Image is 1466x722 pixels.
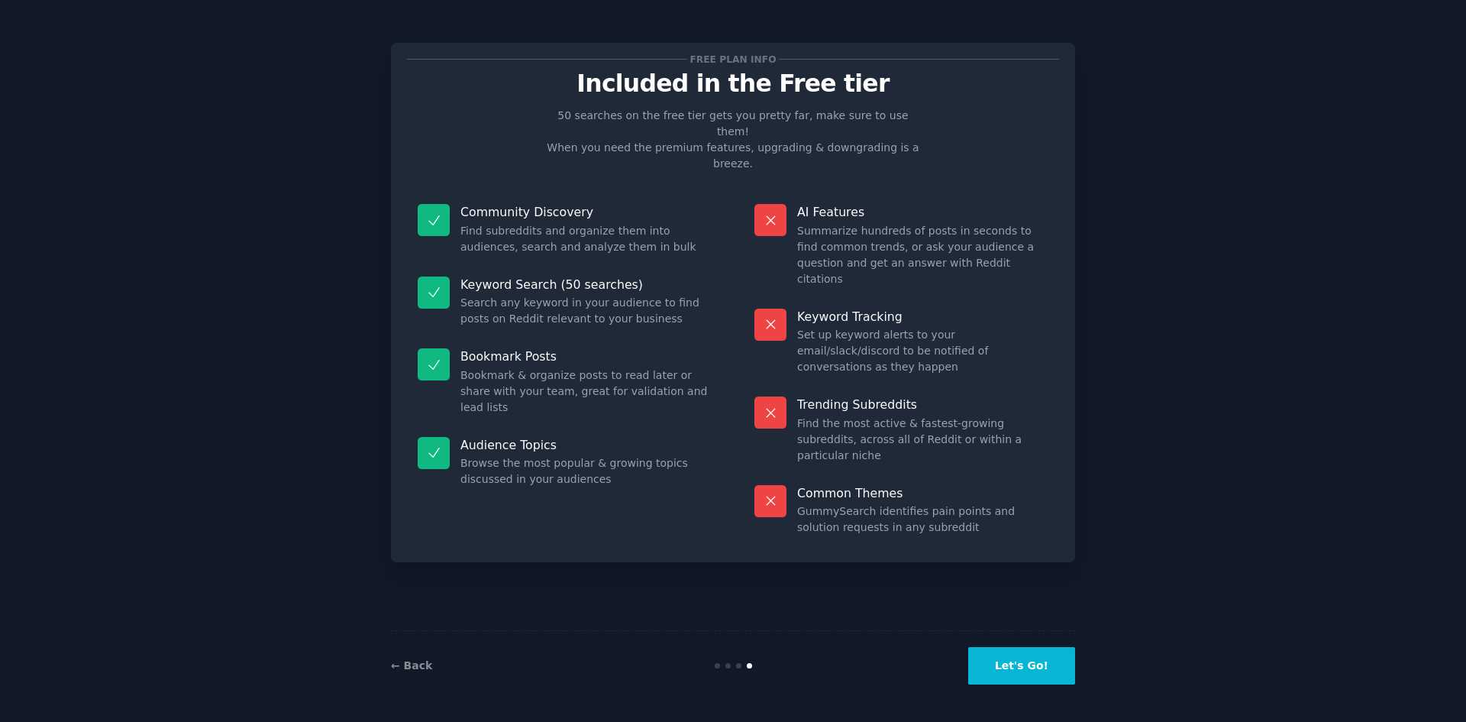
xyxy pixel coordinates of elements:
[460,437,712,453] p: Audience Topics
[391,659,432,672] a: ← Back
[460,223,712,255] dd: Find subreddits and organize them into audiences, search and analyze them in bulk
[460,277,712,293] p: Keyword Search (50 searches)
[460,295,712,327] dd: Search any keyword in your audience to find posts on Reddit relevant to your business
[797,327,1048,375] dd: Set up keyword alerts to your email/slack/discord to be notified of conversations as they happen
[797,416,1048,464] dd: Find the most active & fastest-growing subreddits, across all of Reddit or within a particular niche
[460,348,712,364] p: Bookmark Posts
[797,223,1048,287] dd: Summarize hundreds of posts in seconds to find common trends, or ask your audience a question and...
[797,397,1048,413] p: Trending Subreddits
[460,455,712,487] dd: Browse the most popular & growing topics discussed in your audiences
[797,309,1048,325] p: Keyword Tracking
[687,51,779,67] span: Free plan info
[797,204,1048,220] p: AI Features
[968,647,1075,685] button: Let's Go!
[460,204,712,220] p: Community Discovery
[797,503,1048,536] dd: GummySearch identifies pain points and solution requests in any subreddit
[541,108,925,172] p: 50 searches on the free tier gets you pretty far, make sure to use them! When you need the premiu...
[797,485,1048,501] p: Common Themes
[407,70,1059,97] p: Included in the Free tier
[460,367,712,416] dd: Bookmark & organize posts to read later or share with your team, great for validation and lead lists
